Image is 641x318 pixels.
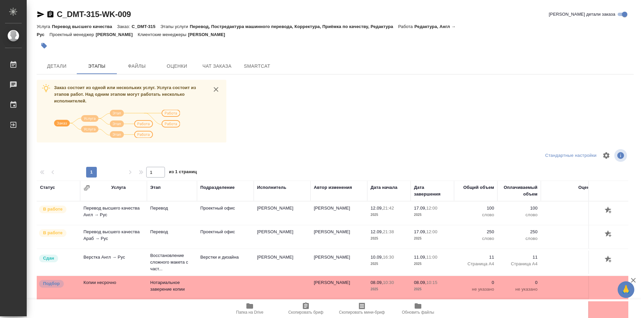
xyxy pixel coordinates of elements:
[339,310,385,315] span: Скопировать мини-бриф
[132,24,160,29] p: C_DMT-315
[501,261,538,267] p: Страница А4
[383,206,394,211] p: 21:42
[603,229,614,240] button: Добавить оценку
[80,225,147,249] td: Перевод высшего качества Араб → Рус
[457,261,494,267] p: Страница А4
[620,283,632,297] span: 🙏
[603,254,614,265] button: Добавить оценку
[371,212,407,218] p: 2025
[371,286,407,293] p: 2025
[414,261,451,267] p: 2025
[414,255,426,260] p: 11.09,
[80,251,147,274] td: Верстка Англ → Рус
[310,251,367,274] td: [PERSON_NAME]
[111,184,126,191] div: Услуга
[426,280,437,285] p: 10:15
[83,185,90,191] button: Сгруппировать
[457,235,494,242] p: слово
[211,84,221,94] button: close
[457,212,494,218] p: слово
[371,255,383,260] p: 10.09,
[457,205,494,212] p: 100
[414,235,451,242] p: 2025
[544,150,598,161] div: split button
[121,62,153,70] span: Файлы
[81,62,113,70] span: Этапы
[236,310,263,315] span: Папка на Drive
[197,202,254,225] td: Проектный офис
[188,32,230,37] p: [PERSON_NAME]
[371,280,383,285] p: 08.09,
[383,229,394,234] p: 21:38
[334,299,390,318] button: Скопировать мини-бриф
[414,286,451,293] p: 2025
[43,280,60,287] p: Подбор
[414,212,451,218] p: 2025
[463,184,494,191] div: Общий объем
[150,279,194,293] p: Нотариальное заверение копии
[371,206,383,211] p: 12.09,
[414,184,451,198] div: Дата завершения
[41,62,73,70] span: Детали
[49,32,95,37] p: Проектный менеджер
[383,255,394,260] p: 16:30
[43,206,62,213] p: В работе
[197,225,254,249] td: Проектный офис
[371,184,397,191] div: Дата начала
[197,251,254,274] td: Верстки и дизайна
[254,225,310,249] td: [PERSON_NAME]
[161,62,193,70] span: Оценки
[614,149,628,162] span: Посмотреть информацию
[37,10,45,18] button: Скопировать ссылку для ЯМессенджера
[398,24,415,29] p: Работа
[54,85,196,103] span: Заказ состоит из одной или нескольких услуг. Услуга состоит из этапов работ. Над одним этапом мог...
[150,205,194,212] p: Перевод
[43,230,62,236] p: В работе
[426,206,437,211] p: 12:00
[43,255,54,262] p: Сдан
[150,229,194,235] p: Перевод
[310,225,367,249] td: [PERSON_NAME]
[578,184,594,191] div: Оценка
[150,252,194,272] p: Восстановление сложного макета с част...
[254,251,310,274] td: [PERSON_NAME]
[549,11,615,18] span: [PERSON_NAME] детали заказа
[402,310,434,315] span: Обновить файлы
[52,24,117,29] p: Перевод высшего качества
[257,184,286,191] div: Исполнитель
[310,202,367,225] td: [PERSON_NAME]
[40,184,55,191] div: Статус
[190,24,398,29] p: Перевод, Постредактура машинного перевода, Корректура, Приёмка по качеству, Редактура
[314,184,352,191] div: Автор изменения
[169,168,197,178] span: из 1 страниц
[241,62,273,70] span: SmartCat
[598,147,614,164] span: Настроить таблицу
[501,229,538,235] p: 250
[254,202,310,225] td: [PERSON_NAME]
[383,280,394,285] p: 10:30
[310,276,367,299] td: [PERSON_NAME]
[46,10,54,18] button: Скопировать ссылку
[288,310,323,315] span: Скопировать бриф
[80,276,147,299] td: Копии несрочно
[457,286,494,293] p: не указано
[222,299,278,318] button: Папка на Drive
[390,299,446,318] button: Обновить файлы
[200,184,235,191] div: Подразделение
[603,205,614,216] button: Добавить оценку
[371,261,407,267] p: 2025
[117,24,132,29] p: Заказ:
[80,202,147,225] td: Перевод высшего качества Англ → Рус
[426,229,437,234] p: 12:00
[414,280,426,285] p: 08.09,
[278,299,334,318] button: Скопировать бриф
[371,229,383,234] p: 12.09,
[414,229,426,234] p: 17.09,
[96,32,138,37] p: [PERSON_NAME]
[457,279,494,286] p: 0
[501,254,538,261] p: 11
[501,205,538,212] p: 100
[426,255,437,260] p: 11:00
[138,32,188,37] p: Клиентские менеджеры
[37,38,51,53] button: Добавить тэг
